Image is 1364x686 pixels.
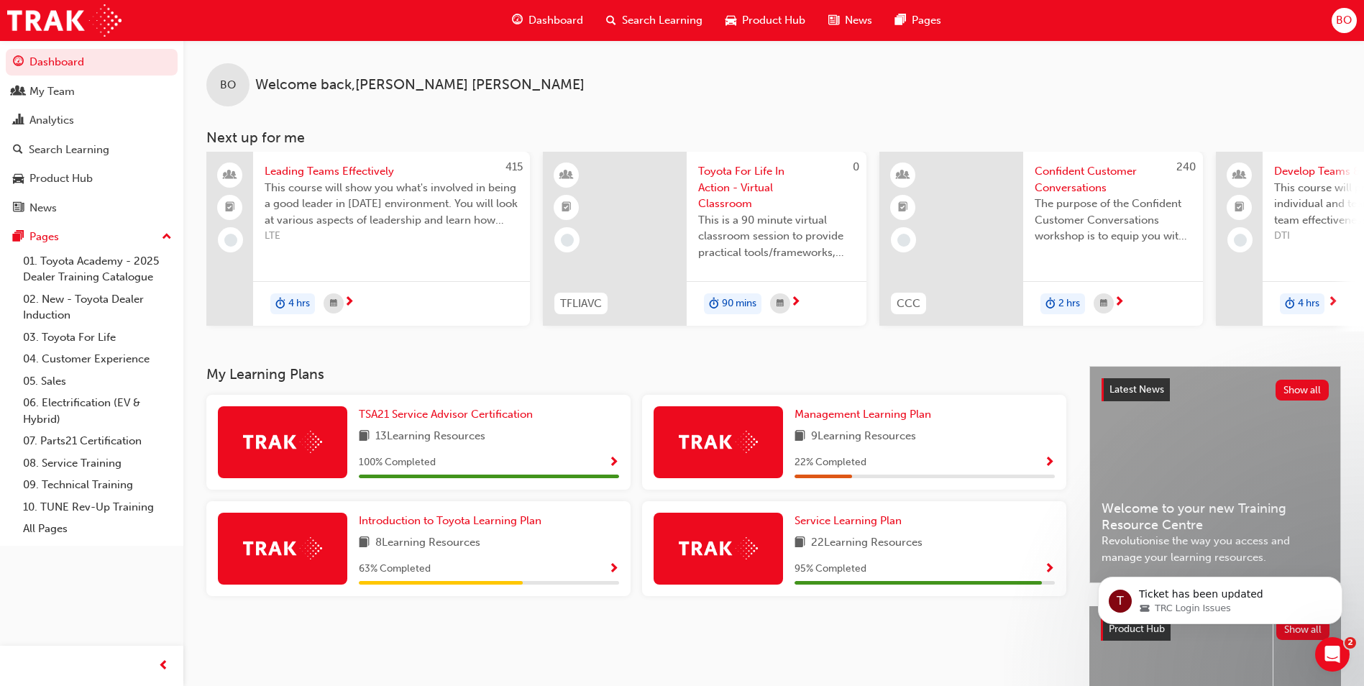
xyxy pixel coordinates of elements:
span: car-icon [13,173,24,186]
span: CCC [897,296,920,312]
span: 415 [505,160,523,173]
div: Search Learning [29,142,109,158]
button: BO [1332,8,1357,33]
span: 22 % Completed [795,454,866,471]
span: BO [220,77,236,93]
a: news-iconNews [817,6,884,35]
span: calendar-icon [330,295,337,313]
span: Search Learning [622,12,702,29]
a: 02. New - Toyota Dealer Induction [17,288,178,326]
span: Service Learning Plan [795,514,902,527]
div: Product Hub [29,170,93,187]
span: learningRecordVerb_NONE-icon [561,234,574,247]
div: My Team [29,83,75,100]
a: 10. TUNE Rev-Up Training [17,496,178,518]
span: learningRecordVerb_NONE-icon [1234,234,1247,247]
a: My Team [6,78,178,105]
span: duration-icon [709,295,719,314]
span: people-icon [13,86,24,99]
span: Show Progress [608,457,619,470]
button: Pages [6,224,178,250]
iframe: Intercom live chat [1315,637,1350,672]
span: book-icon [359,534,370,552]
span: prev-icon [158,657,169,675]
span: guage-icon [13,56,24,69]
a: guage-iconDashboard [500,6,595,35]
span: LTE [265,228,518,244]
span: Welcome back , [PERSON_NAME] [PERSON_NAME] [255,77,585,93]
span: next-icon [790,296,801,309]
a: pages-iconPages [884,6,953,35]
span: news-icon [828,12,839,29]
a: 415Leading Teams EffectivelyThis course will show you what's involved in being a good leader in [... [206,152,530,326]
span: Pages [912,12,941,29]
span: 95 % Completed [795,561,866,577]
span: 63 % Completed [359,561,431,577]
span: 100 % Completed [359,454,436,471]
span: Confident Customer Conversations [1035,163,1191,196]
span: search-icon [13,144,23,157]
div: Analytics [29,112,74,129]
a: Management Learning Plan [795,406,937,423]
span: Show Progress [608,563,619,576]
span: Product Hub [742,12,805,29]
a: Analytics [6,107,178,134]
span: 9 Learning Resources [811,428,916,446]
a: 06. Electrification (EV & Hybrid) [17,392,178,430]
a: 240CCCConfident Customer ConversationsThe purpose of the Confident Customer Conversations worksho... [879,152,1203,326]
span: booktick-icon [562,198,572,217]
a: TSA21 Service Advisor Certification [359,406,539,423]
h3: My Learning Plans [206,366,1066,383]
a: News [6,195,178,221]
img: Trak [679,537,758,559]
a: Latest NewsShow all [1102,378,1329,401]
img: Trak [7,4,122,37]
span: Show Progress [1044,563,1055,576]
span: duration-icon [1045,295,1056,314]
span: 22 Learning Resources [811,534,923,552]
span: news-icon [13,202,24,215]
a: 03. Toyota For Life [17,326,178,349]
span: Toyota For Life In Action - Virtual Classroom [698,163,855,212]
span: learningRecordVerb_NONE-icon [224,234,237,247]
span: learningResourceType_INSTRUCTOR_LED-icon [898,166,908,185]
a: Search Learning [6,137,178,163]
span: Welcome to your new Training Resource Centre [1102,500,1329,533]
span: Introduction to Toyota Learning Plan [359,514,541,527]
a: Introduction to Toyota Learning Plan [359,513,547,529]
span: people-icon [1235,166,1245,185]
span: booktick-icon [225,198,235,217]
button: Show Progress [608,560,619,578]
iframe: Intercom notifications message [1076,546,1364,647]
span: TFLIAVC [560,296,602,312]
span: booktick-icon [1235,198,1245,217]
a: 07. Parts21 Certification [17,430,178,452]
span: book-icon [795,534,805,552]
span: learningResourceType_INSTRUCTOR_LED-icon [562,166,572,185]
span: calendar-icon [777,295,784,313]
a: All Pages [17,518,178,540]
span: next-icon [1114,296,1125,309]
a: 04. Customer Experience [17,348,178,370]
a: Latest NewsShow allWelcome to your new Training Resource CentreRevolutionise the way you access a... [1089,366,1341,583]
div: Pages [29,229,59,245]
a: 01. Toyota Academy - 2025 Dealer Training Catalogue [17,250,178,288]
span: 0 [853,160,859,173]
span: The purpose of the Confident Customer Conversations workshop is to equip you with tools to commun... [1035,196,1191,244]
span: Latest News [1109,383,1164,395]
a: car-iconProduct Hub [714,6,817,35]
span: search-icon [606,12,616,29]
span: 13 Learning Resources [375,428,485,446]
span: next-icon [1327,296,1338,309]
span: 4 hrs [288,296,310,312]
span: Management Learning Plan [795,408,931,421]
span: book-icon [795,428,805,446]
button: Show Progress [1044,560,1055,578]
span: guage-icon [512,12,523,29]
span: Revolutionise the way you access and manage your learning resources. [1102,533,1329,565]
